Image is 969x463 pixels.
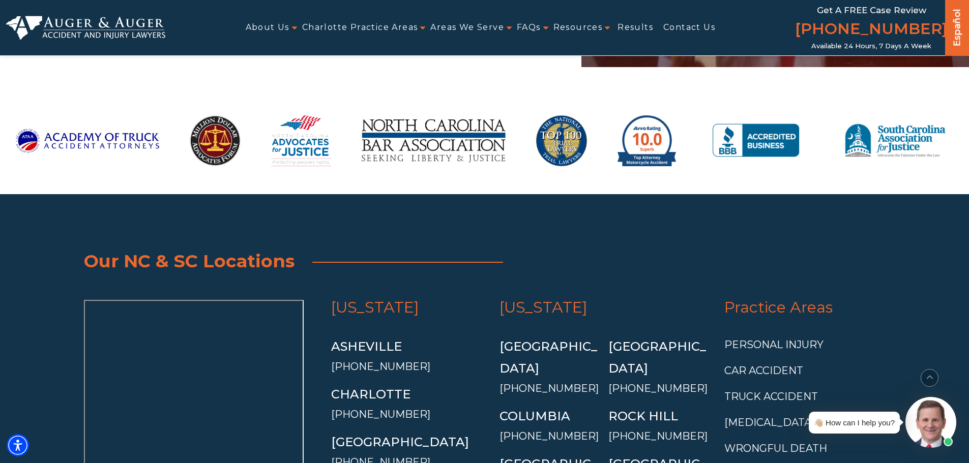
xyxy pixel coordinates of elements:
a: Personal Injury [724,338,824,351]
div: Accessibility Menu [7,434,29,456]
a: Areas We Serve [430,16,504,39]
a: Resources [553,16,603,39]
img: Academy-of-Truck-Accident-Attorneys [15,103,159,179]
a: Car Accident [724,364,803,377]
img: Top 100 Trial Lawyers [536,103,586,179]
a: Rock Hill [608,409,678,423]
a: Charlotte Practice Areas [302,16,418,39]
a: [PHONE_NUMBER] [331,360,430,373]
a: Wrongful Death [724,442,827,454]
a: FAQs [517,16,541,39]
a: Charlotte [331,387,410,402]
span: Available 24 Hours, 7 Days a Week [811,42,931,50]
span: Our NC & SC Locations [84,250,295,272]
a: Asheville [331,339,402,354]
a: [PHONE_NUMBER] [608,382,708,394]
img: North Carolina Advocates for Justice [271,103,332,179]
a: Truck Accident [724,390,818,403]
a: Columbia [500,409,570,423]
a: [PHONE_NUMBER] [795,18,948,42]
img: South Carolina Association for Justice [836,103,954,179]
div: 👋🏼 How can I help you? [814,416,895,429]
button: scroll to up [921,369,938,387]
img: MillionDollarAdvocatesForum [190,103,241,179]
img: Intaker widget Avatar [905,397,956,448]
a: [PHONE_NUMBER] [608,430,708,442]
a: Results [618,16,653,39]
a: [PHONE_NUMBER] [331,408,430,420]
span: Get a FREE Case Review [817,5,926,15]
img: BBB Accredited Business [707,103,806,179]
a: [GEOGRAPHIC_DATA] [608,339,706,376]
a: [GEOGRAPHIC_DATA] [331,435,469,449]
img: North Carolina Bar Association [362,103,506,179]
img: Auger & Auger Accident and Injury Lawyers Logo [6,16,165,40]
img: avvo-motorcycle [618,103,676,179]
a: About Us [246,16,289,39]
a: [US_STATE] [331,298,419,317]
a: [GEOGRAPHIC_DATA] [500,339,597,376]
a: [US_STATE] [500,298,588,317]
a: [PHONE_NUMBER] [500,382,599,394]
a: [PHONE_NUMBER] [500,430,599,442]
a: Contact Us [663,16,715,39]
a: [MEDICAL_DATA] [724,416,814,428]
a: Practice Areas [724,298,833,317]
